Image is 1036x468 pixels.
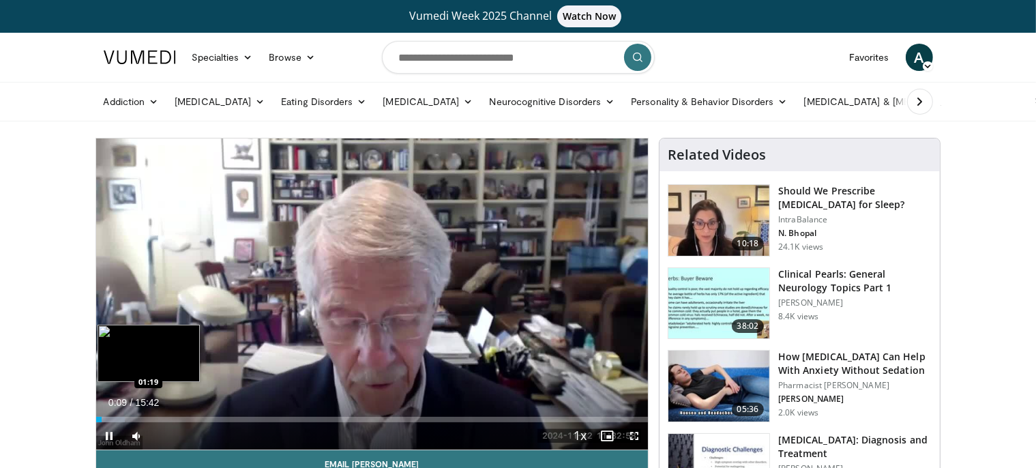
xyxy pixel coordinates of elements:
h3: Clinical Pearls: General Neurology Topics Part 1 [778,267,932,295]
img: f7087805-6d6d-4f4e-b7c8-917543aa9d8d.150x105_q85_crop-smart_upscale.jpg [668,185,769,256]
button: Mute [123,422,151,450]
img: VuMedi Logo [104,50,176,64]
a: Specialties [184,44,261,71]
input: Search topics, interventions [382,41,655,74]
h3: Should We Prescribe [MEDICAL_DATA] for Sleep? [778,184,932,211]
a: Favorites [841,44,898,71]
p: 8.4K views [778,311,818,322]
p: IntraBalance [778,214,932,225]
button: Fullscreen [621,422,648,450]
a: 38:02 Clinical Pearls: General Neurology Topics Part 1 [PERSON_NAME] 8.4K views [668,267,932,340]
p: Pharmacist [PERSON_NAME] [778,380,932,391]
h4: Related Videos [668,147,766,163]
p: 24.1K views [778,242,823,252]
a: Vumedi Week 2025 ChannelWatch Now [106,5,931,27]
p: [PERSON_NAME] [778,297,932,308]
a: [MEDICAL_DATA] [166,88,273,115]
img: 91ec4e47-6cc3-4d45-a77d-be3eb23d61cb.150x105_q85_crop-smart_upscale.jpg [668,268,769,339]
button: Pause [96,422,123,450]
span: / [130,397,133,408]
span: 05:36 [732,403,765,416]
span: 15:42 [135,397,159,408]
p: 2.0K views [778,407,818,418]
span: 0:09 [108,397,127,408]
a: A [906,44,933,71]
a: Neurocognitive Disorders [482,88,623,115]
img: image.jpeg [98,325,200,382]
span: 10:18 [732,237,765,250]
a: Addiction [95,88,167,115]
a: 10:18 Should We Prescribe [MEDICAL_DATA] for Sleep? IntraBalance N. Bhopal 24.1K views [668,184,932,257]
p: N. Bhopal [778,228,932,239]
h3: [MEDICAL_DATA]: Diagnosis and Treatment [778,433,932,460]
span: 38:02 [732,319,765,333]
span: Watch Now [557,5,622,27]
h3: How [MEDICAL_DATA] Can Help With Anxiety Without Sedation [778,350,932,377]
a: [MEDICAL_DATA] [374,88,481,115]
div: Progress Bar [96,417,649,422]
video-js: Video Player [96,138,649,450]
img: 7bfe4765-2bdb-4a7e-8d24-83e30517bd33.150x105_q85_crop-smart_upscale.jpg [668,351,769,422]
a: Browse [261,44,323,71]
a: Personality & Behavior Disorders [623,88,795,115]
p: [PERSON_NAME] [778,394,932,405]
a: [MEDICAL_DATA] & [MEDICAL_DATA] [796,88,991,115]
button: Enable picture-in-picture mode [593,422,621,450]
button: Playback Rate [566,422,593,450]
a: Eating Disorders [273,88,374,115]
a: 05:36 How [MEDICAL_DATA] Can Help With Anxiety Without Sedation Pharmacist [PERSON_NAME] [PERSON_... [668,350,932,422]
